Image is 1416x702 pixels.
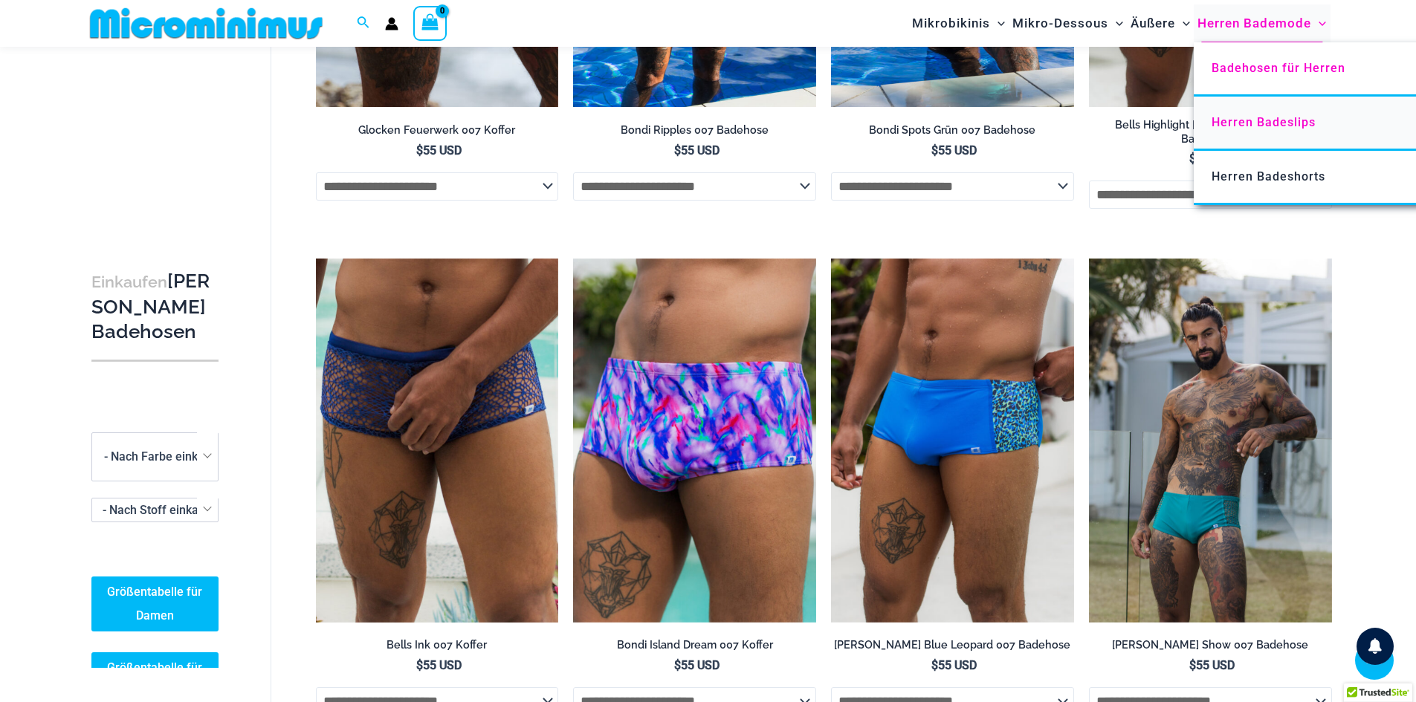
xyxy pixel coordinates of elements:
font: $ [674,658,681,672]
font: 55 USD [938,143,977,157]
font: $ [931,658,938,672]
font: $ [931,143,938,157]
a: Byron Blue Leopard 007 Badehose 11Byron Blue Leopard 007 Badehose 12Byron Blue Leopard 007 Badeho... [831,259,1074,623]
img: Byron Blue Leopard 007 Badehose 11 [831,259,1074,623]
font: 55 USD [423,658,462,672]
font: 55 USD [938,658,977,672]
font: $ [416,658,423,672]
a: Bondi Island Dream 007 Kofferraum 01Bondi Island Dream 007 Kofferraum 03Bondi Island Dream 007 Ko... [573,259,816,623]
font: $ [674,143,681,157]
a: Bells Ink 007 Kofferraum 10Bells Ink 007 Kofferraum 11Bells Ink 007 Kofferraum 11 [316,259,559,623]
a: Bondi Spots Grün 007 Badehose [831,123,1074,143]
font: Bells Highlight [PERSON_NAME] 007-Badeanzug [1115,118,1306,145]
span: - Nach Stoff einkaufen [91,498,219,522]
font: 55 USD [681,658,720,672]
img: Byron Jade Show 007 Badehose 08 [1089,259,1332,623]
font: Größentabelle für Damen [107,585,202,623]
font: Einkaufen [91,273,167,291]
font: Bells Ink 007 Koffer [387,638,487,651]
a: Bondi Island Dream 007 Koffer [573,638,816,657]
font: [PERSON_NAME] Show 007 Badehose [1112,638,1308,651]
font: $ [416,143,423,157]
font: Bondi Island Dream 007 Koffer [617,638,773,651]
span: - Nach Stoff einkaufen [92,498,218,521]
font: 55 USD [681,143,720,157]
span: Menü umschalten [1311,4,1326,42]
font: [PERSON_NAME] Badehosen [91,270,210,343]
a: Bells Highlight [PERSON_NAME] 007-Badeanzug [1089,118,1332,152]
font: Badehosen für Herren [1212,61,1345,75]
a: Herren BademodeMenü umschaltenMenü umschalten [1194,4,1330,42]
span: Menü umschalten [1108,4,1123,42]
a: [PERSON_NAME] Show 007 Badehose [1089,638,1332,657]
font: Glocken Feuerwerk 007 Koffer [358,123,515,136]
font: Bondi Ripples 007 Badehose [621,123,769,136]
font: Größentabelle für Herren [107,660,202,698]
a: Mikro-DessousMenü umschaltenMenü umschalten [1009,4,1127,42]
font: Bondi Spots Grün 007 Badehose [869,123,1035,136]
font: 55 USD [423,143,462,157]
a: Link zum Suchsymbol [357,14,370,33]
img: Bells Ink 007 Kofferraum 10 [316,259,559,623]
a: Byron Jade Show 007 Badehose 08Byron Jade Show 007 Badehose 09Byron Jade Show 007 Badehose 09 [1089,259,1332,623]
span: Menü umschalten [1175,4,1190,42]
img: Bondi Island Dream 007 Kofferraum 01 [573,259,816,623]
span: - Nach Farbe einkaufen [92,433,218,481]
font: Mikro-Dessous [1012,16,1108,30]
a: Link zum Kontosymbol [385,17,398,30]
a: MikrobikinisMenü umschaltenMenü umschalten [908,4,1009,42]
img: MM SHOP LOGO FLAT [84,7,329,40]
a: [PERSON_NAME] Blue Leopard 007 Badehose [831,638,1074,657]
a: Einkaufswagen anzeigen, leer [413,6,447,40]
font: 55 USD [1196,658,1235,672]
a: ÄußereMenü umschaltenMenü umschalten [1127,4,1194,42]
font: Herren Badeshorts [1212,169,1325,183]
font: Mikrobikinis [912,16,990,30]
font: Äußere [1131,16,1175,30]
font: Herren Badeslips [1212,115,1316,129]
a: Glocken Feuerwerk 007 Koffer [316,123,559,143]
font: - Nach Stoff einkaufen [103,503,223,517]
font: - Nach Farbe einkaufen [104,449,229,464]
a: Bells Ink 007 Koffer [316,638,559,657]
span: Menü umschalten [990,4,1005,42]
nav: Seitennavigation [906,2,1333,45]
a: Bondi Ripples 007 Badehose [573,123,816,143]
span: - Nach Farbe einkaufen [91,432,219,481]
font: [PERSON_NAME] Blue Leopard 007 Badehose [834,638,1070,651]
font: $ [1189,152,1196,166]
a: Größentabelle für Damen [91,576,219,631]
font: $ [1189,658,1196,672]
font: Herren Bademode [1197,16,1311,30]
